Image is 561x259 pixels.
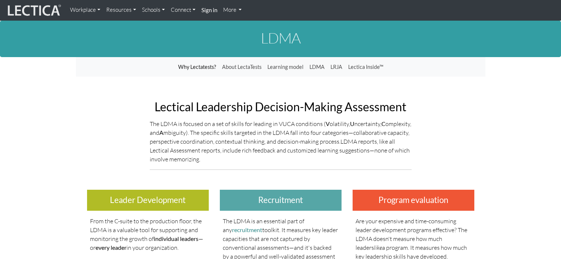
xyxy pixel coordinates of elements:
[96,244,127,251] strong: every leader
[87,190,209,211] h3: Leader Development
[219,60,264,74] a: About LectaTests
[168,3,198,17] a: Connect
[67,3,103,17] a: Workplace
[220,190,342,211] h3: Recruitment
[307,60,328,74] a: LDMA
[175,60,219,74] a: Why Lectatests?
[150,119,412,164] p: The LDMA is focused on a set of skills for leading in VUCA conditions ( olatility, ncertainty, om...
[326,120,330,127] strong: V
[139,3,168,17] a: Schools
[6,3,61,17] img: lecticalive
[150,100,412,113] h2: Lectical Leadership Decision-Making Assessment
[198,3,220,18] a: Sign in
[154,235,198,242] strong: individual leaders
[232,226,262,233] a: recruitment
[264,60,307,74] a: Learning model
[350,120,354,127] strong: U
[90,217,206,252] p: From the C-suite to the production floor, the LDMA is a valuable tool for supporting and monitori...
[345,60,386,74] a: Lectica Inside™
[353,190,474,211] h3: Program evaluation
[220,3,245,17] a: More
[103,3,139,17] a: Resources
[328,60,345,74] a: LRJA
[381,120,385,127] strong: C
[76,30,485,46] h1: LDMA
[201,7,217,13] strong: Sign in
[159,129,163,136] strong: A
[374,244,382,251] em: like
